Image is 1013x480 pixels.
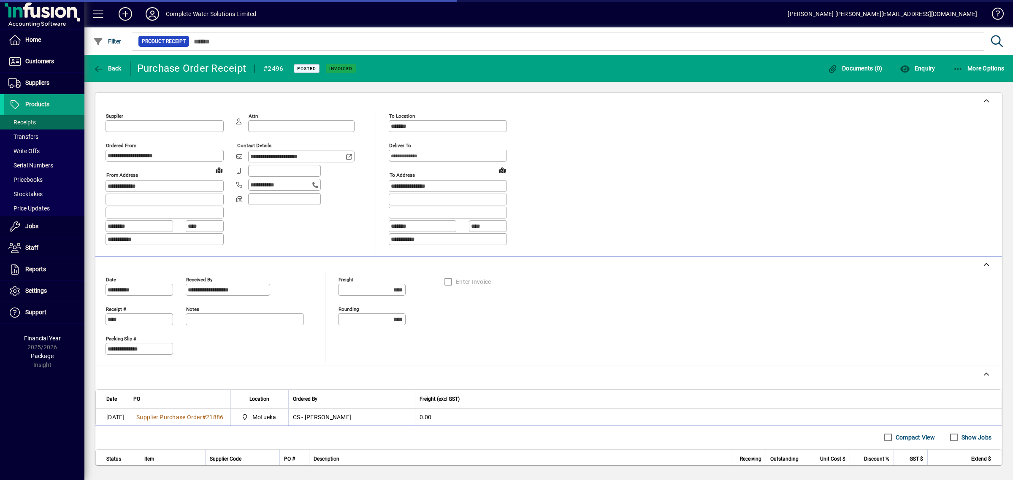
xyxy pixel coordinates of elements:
span: Motueka [239,412,279,422]
span: Reports [25,266,46,272]
span: Receipts [8,119,36,126]
span: Support [25,309,46,316]
div: Complete Water Solutions Limited [166,7,257,21]
button: Documents (0) [826,61,885,76]
span: More Options [953,65,1005,72]
span: Product Receipt [142,37,186,46]
a: Home [4,30,84,51]
button: Filter [91,34,124,49]
span: Home [25,36,41,43]
span: Receiving [740,454,761,464]
mat-label: Notes [186,306,199,312]
span: Documents (0) [828,65,883,72]
span: Serial Numbers [8,162,53,169]
mat-label: Attn [249,113,258,119]
span: Customers [25,58,54,65]
span: Back [93,65,122,72]
span: Settings [25,287,47,294]
button: More Options [951,61,1007,76]
span: Ordered By [293,394,317,404]
span: Price Updates [8,205,50,212]
a: Supplier Purchase Order#21886 [133,413,226,422]
span: Supplier Code [210,454,241,464]
mat-label: Receipt # [106,306,126,312]
span: Item [144,454,154,464]
div: #2496 [263,62,283,76]
span: Package [31,353,54,359]
span: Enquiry [900,65,935,72]
a: Transfers [4,129,84,144]
span: Unit Cost $ [820,454,845,464]
div: [PERSON_NAME] [PERSON_NAME][EMAIL_ADDRESS][DOMAIN_NAME] [788,7,977,21]
mat-label: To location [389,113,415,119]
mat-label: Ordered from [106,143,136,148]
span: Pricebooks [8,176,43,183]
a: Stocktakes [4,187,84,201]
span: GST $ [910,454,923,464]
a: Support [4,302,84,323]
a: Customers [4,51,84,72]
span: Motueka [252,413,276,421]
td: [DATE] [96,409,129,426]
mat-label: Packing Slip # [106,335,136,341]
a: Write Offs [4,144,84,158]
a: Staff [4,237,84,259]
a: Reports [4,259,84,280]
span: Invoiced [329,66,352,71]
div: Freight (excl GST) [420,394,991,404]
span: Staff [25,244,38,251]
a: View on map [496,163,509,177]
span: Supplier Purchase Order [136,414,202,421]
mat-label: Rounding [339,306,359,312]
span: Status [106,454,121,464]
span: Freight (excl GST) [420,394,460,404]
span: Suppliers [25,79,49,86]
button: Profile [139,6,166,22]
mat-label: Date [106,276,116,282]
label: Compact View [894,433,935,442]
a: Serial Numbers [4,158,84,173]
span: Extend $ [971,454,991,464]
div: PO [133,394,226,404]
mat-label: Received by [186,276,212,282]
a: Pricebooks [4,173,84,187]
span: Filter [93,38,122,45]
label: Show Jobs [960,433,991,442]
span: 21886 [206,414,223,421]
span: Discount % [864,454,889,464]
mat-label: Freight [339,276,353,282]
button: Enquiry [898,61,937,76]
span: Stocktakes [8,191,43,197]
span: Financial Year [24,335,61,342]
app-page-header-button: Back [84,61,131,76]
mat-label: Supplier [106,113,123,119]
span: Transfers [8,133,38,140]
a: Jobs [4,216,84,237]
span: # [202,414,206,421]
a: Receipts [4,115,84,129]
span: Location [249,394,269,404]
td: 0.00 [415,409,1002,426]
div: Purchase Order Receipt [137,62,246,75]
button: Add [112,6,139,22]
span: PO [133,394,140,404]
a: Suppliers [4,73,84,94]
mat-label: Deliver To [389,143,411,148]
a: Knowledge Base [986,2,1002,29]
span: Jobs [25,223,38,229]
span: Write Offs [8,148,40,154]
a: View on map [212,163,226,177]
span: Date [106,394,117,404]
span: Description [314,454,339,464]
a: Price Updates [4,201,84,216]
span: Outstanding [770,454,799,464]
div: Date [106,394,125,404]
span: PO # [284,454,295,464]
span: Posted [297,66,316,71]
button: Back [91,61,124,76]
div: Ordered By [293,394,411,404]
td: CS - [PERSON_NAME] [288,409,415,426]
span: Products [25,101,49,108]
a: Settings [4,280,84,302]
